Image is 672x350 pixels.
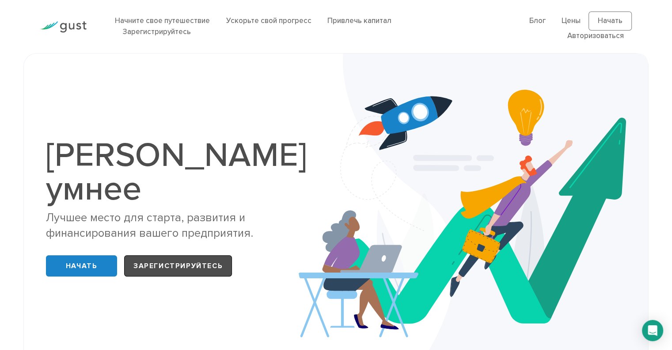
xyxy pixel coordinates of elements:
div: Открытый Интерком Мессенджер [642,320,663,341]
img: Логотип Порыва [40,21,87,33]
a: Блог [529,16,546,25]
a: Привлечь капитал [327,16,391,25]
a: Цены [562,16,581,25]
font: Начать [598,16,623,25]
a: Начать [46,255,117,277]
a: Авторизоваться [567,31,624,40]
font: [PERSON_NAME] умнее [46,135,307,209]
a: Зарегистрируйтесь [123,27,191,36]
a: Начать [588,12,632,31]
font: Зарегистрируйтесь [133,262,223,270]
font: Лучшее место для старта, развития и финансирования вашего предприятия. [46,211,253,240]
a: Ускорьте свой прогресс [226,16,311,25]
a: Начните свое путешествие [115,16,210,25]
font: Начать [66,262,98,270]
a: Зарегистрируйтесь [124,255,232,277]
